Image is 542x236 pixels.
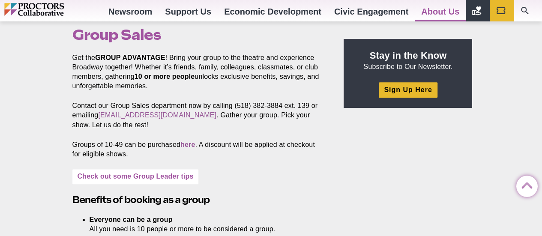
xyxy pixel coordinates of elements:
a: Check out some Group Leader tips [72,169,199,184]
a: here [180,141,195,148]
h1: Group Sales [72,27,324,43]
strong: GROUP ADVANTAGE [95,54,165,61]
p: Subscribe to Our Newsletter. [354,49,462,72]
p: Get the ! Bring your group to the theatre and experience Broadway together! Whether it’s friends,... [72,53,324,91]
h2: Benefits of booking as a group [72,193,324,206]
a: Back to Top [516,176,533,193]
p: Contact our Group Sales department now by calling (518) 382-3884 ext. 139 or emailing . Gather yo... [72,101,324,129]
li: All you need is 10 people or more to be considered a group. [90,215,311,234]
a: [EMAIL_ADDRESS][DOMAIN_NAME] [98,111,216,119]
strong: Stay in the Know [370,50,447,61]
a: Sign Up Here [379,82,437,97]
strong: 10 or more people [135,73,195,80]
img: Proctors logo [4,3,101,16]
strong: Everyone can be a group [90,216,173,223]
p: Groups of 10-49 can be purchased . A discount will be applied at checkout for eligible shows. [72,140,324,159]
